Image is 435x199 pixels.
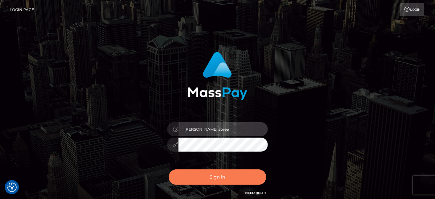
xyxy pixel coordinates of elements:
a: Login Page [10,3,34,16]
input: Username... [178,122,268,136]
img: MassPay Login [188,52,247,100]
button: Consent Preferences [7,183,17,192]
a: Login [400,3,424,16]
img: Revisit consent button [7,183,17,192]
button: Sign in [169,169,266,185]
a: Need Help? [245,191,266,195]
